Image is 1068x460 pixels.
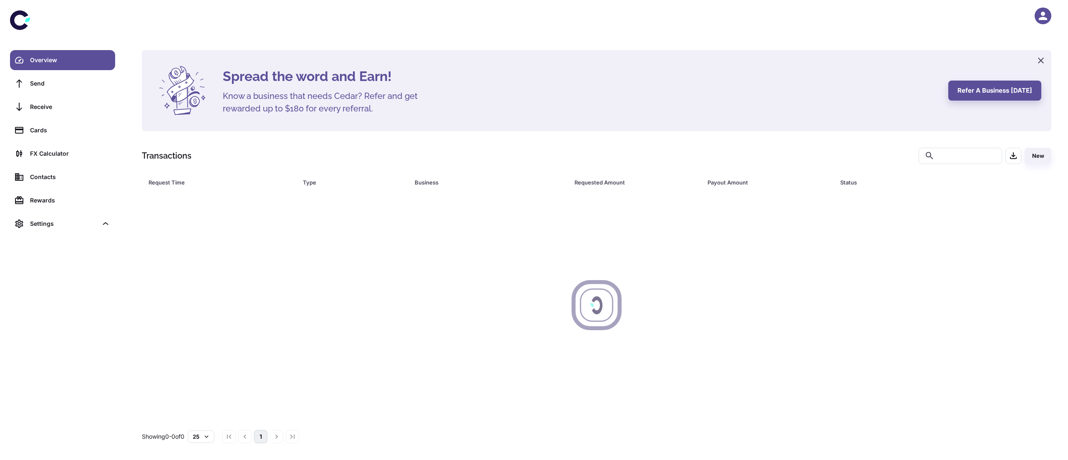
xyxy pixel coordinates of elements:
[30,56,110,65] div: Overview
[254,430,267,443] button: page 1
[1025,148,1051,164] button: New
[221,430,300,443] nav: pagination navigation
[574,177,687,188] div: Requested Amount
[10,167,115,187] a: Contacts
[840,177,1006,188] div: Status
[708,177,820,188] div: Payout Amount
[840,177,1017,188] span: Status
[223,66,938,86] h4: Spread the word and Earn!
[10,120,115,140] a: Cards
[10,50,115,70] a: Overview
[303,177,394,188] div: Type
[188,430,214,443] button: 25
[10,190,115,210] a: Rewards
[30,196,110,205] div: Rewards
[10,73,115,94] a: Send
[303,177,405,188] span: Type
[10,97,115,117] a: Receive
[30,172,110,182] div: Contacts
[948,81,1041,101] button: Refer a business [DATE]
[223,90,431,115] h5: Know a business that needs Cedar? Refer and get rewarded up to $180 for every referral.
[30,126,110,135] div: Cards
[708,177,831,188] span: Payout Amount
[10,144,115,164] a: FX Calculator
[142,432,184,441] p: Showing 0-0 of 0
[30,149,110,158] div: FX Calculator
[30,102,110,111] div: Receive
[574,177,698,188] span: Requested Amount
[10,214,115,234] div: Settings
[30,219,98,228] div: Settings
[149,177,293,188] span: Request Time
[30,79,110,88] div: Send
[142,149,191,162] h1: Transactions
[149,177,282,188] div: Request Time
